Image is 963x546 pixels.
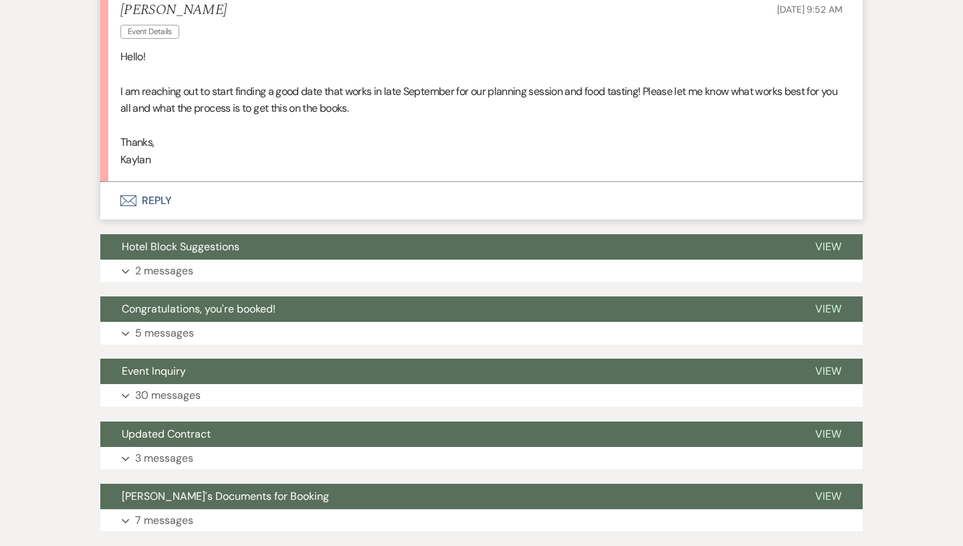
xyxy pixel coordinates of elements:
[100,484,794,509] button: [PERSON_NAME]'s Documents for Booking
[100,509,863,532] button: 7 messages
[794,234,863,260] button: View
[815,489,841,503] span: View
[135,387,201,404] p: 30 messages
[794,296,863,322] button: View
[794,484,863,509] button: View
[122,364,186,378] span: Event Inquiry
[135,512,193,529] p: 7 messages
[100,447,863,470] button: 3 messages
[815,302,841,316] span: View
[120,134,843,151] p: Thanks,
[120,2,227,19] h5: [PERSON_NAME]
[100,182,863,219] button: Reply
[794,422,863,447] button: View
[100,359,794,384] button: Event Inquiry
[777,3,843,15] span: [DATE] 9:52 AM
[120,151,843,169] p: Kaylan
[100,234,794,260] button: Hotel Block Suggestions
[135,325,194,342] p: 5 messages
[815,427,841,441] span: View
[100,384,863,407] button: 30 messages
[120,83,843,117] p: I am reaching out to start finding a good date that works in late September for our planning sess...
[100,296,794,322] button: Congratulations, you're booked!
[135,262,193,280] p: 2 messages
[122,427,211,441] span: Updated Contract
[135,450,193,467] p: 3 messages
[815,240,841,254] span: View
[815,364,841,378] span: View
[122,240,239,254] span: Hotel Block Suggestions
[120,25,179,39] span: Event Details
[794,359,863,384] button: View
[100,422,794,447] button: Updated Contract
[122,489,329,503] span: [PERSON_NAME]'s Documents for Booking
[122,302,276,316] span: Congratulations, you're booked!
[100,260,863,282] button: 2 messages
[120,48,843,66] p: Hello!
[100,322,863,345] button: 5 messages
